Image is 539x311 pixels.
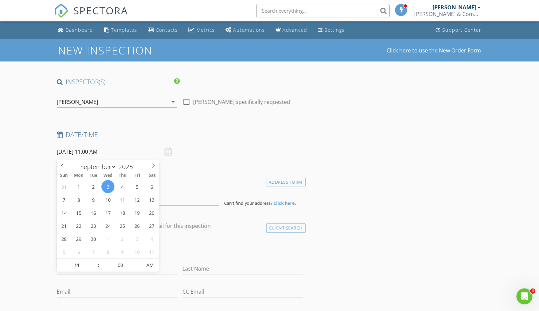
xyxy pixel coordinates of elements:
span: October 4, 2025 [145,232,158,245]
input: Year [116,162,138,171]
span: September 12, 2025 [131,193,144,206]
span: September 10, 2025 [101,193,114,206]
span: September 5, 2025 [131,180,144,193]
span: 4 [530,288,535,294]
a: Settings [315,24,347,36]
div: Dashboard [65,27,93,33]
div: Templates [111,27,137,33]
span: September 19, 2025 [131,206,144,219]
a: SPECTORA [54,9,128,23]
span: Tue [86,173,101,178]
span: Thu [115,173,130,178]
div: Contacts [156,27,178,33]
span: September 4, 2025 [116,180,129,193]
span: September 25, 2025 [116,219,129,232]
span: October 8, 2025 [101,245,114,258]
div: [PERSON_NAME] [432,4,476,11]
span: September 15, 2025 [72,206,85,219]
h1: New Inspection [58,44,206,56]
div: Advanced [283,27,307,33]
span: Sun [57,173,71,178]
span: September 8, 2025 [72,193,85,206]
strong: Click here. [273,200,296,206]
span: October 2, 2025 [116,232,129,245]
span: September 20, 2025 [145,206,158,219]
span: September 24, 2025 [101,219,114,232]
div: Address Form [266,178,306,187]
span: September 22, 2025 [72,219,85,232]
a: Support Center [433,24,484,36]
span: Mon [71,173,86,178]
div: Metrics [196,27,215,33]
span: October 5, 2025 [57,245,70,258]
h4: Date/Time [57,130,303,139]
span: October 11, 2025 [145,245,158,258]
span: September 28, 2025 [57,232,70,245]
div: Support Center [442,27,481,33]
span: October 6, 2025 [72,245,85,258]
span: October 1, 2025 [101,232,114,245]
i: arrow_drop_down [169,98,177,106]
span: September 30, 2025 [87,232,100,245]
span: Can't find your address? [224,200,272,206]
span: September 7, 2025 [57,193,70,206]
input: Search everything... [256,4,390,17]
span: : [98,259,100,272]
span: September 16, 2025 [87,206,100,219]
a: Templates [101,24,140,36]
span: September 14, 2025 [57,206,70,219]
label: [PERSON_NAME] specifically requested [193,99,290,105]
iframe: Intercom live chat [516,288,532,304]
div: Settings [325,27,345,33]
span: September 13, 2025 [145,193,158,206]
img: The Best Home Inspection Software - Spectora [54,3,69,18]
span: September 18, 2025 [116,206,129,219]
h4: Location [57,176,303,185]
span: September 3, 2025 [101,180,114,193]
div: Client Search [266,223,306,232]
a: Contacts [145,24,180,36]
a: Automations (Basic) [223,24,267,36]
span: September 29, 2025 [72,232,85,245]
a: Dashboard [55,24,96,36]
span: October 3, 2025 [131,232,144,245]
span: September 27, 2025 [145,219,158,232]
span: SPECTORA [73,3,128,17]
span: September 26, 2025 [131,219,144,232]
span: Wed [101,173,115,178]
a: Metrics [186,24,217,36]
span: September 11, 2025 [116,193,129,206]
span: September 21, 2025 [57,219,70,232]
div: Watts & Company Home Inspections [414,11,481,17]
span: Sat [144,173,159,178]
div: Automations [233,27,265,33]
span: October 10, 2025 [131,245,144,258]
span: September 2, 2025 [87,180,100,193]
input: Select date [57,144,177,160]
a: Click here to use the New Order Form [387,48,481,53]
span: Click to toggle [141,259,159,272]
div: [PERSON_NAME] [57,99,98,105]
span: September 23, 2025 [87,219,100,232]
label: Enable Client CC email for this inspection [108,222,211,229]
span: August 31, 2025 [57,180,70,193]
span: September 1, 2025 [72,180,85,193]
span: September 9, 2025 [87,193,100,206]
span: October 9, 2025 [116,245,129,258]
span: September 6, 2025 [145,180,158,193]
span: Fri [130,173,144,178]
span: October 7, 2025 [87,245,100,258]
span: September 17, 2025 [101,206,114,219]
h4: INSPECTOR(S) [57,77,180,86]
a: Advanced [273,24,310,36]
